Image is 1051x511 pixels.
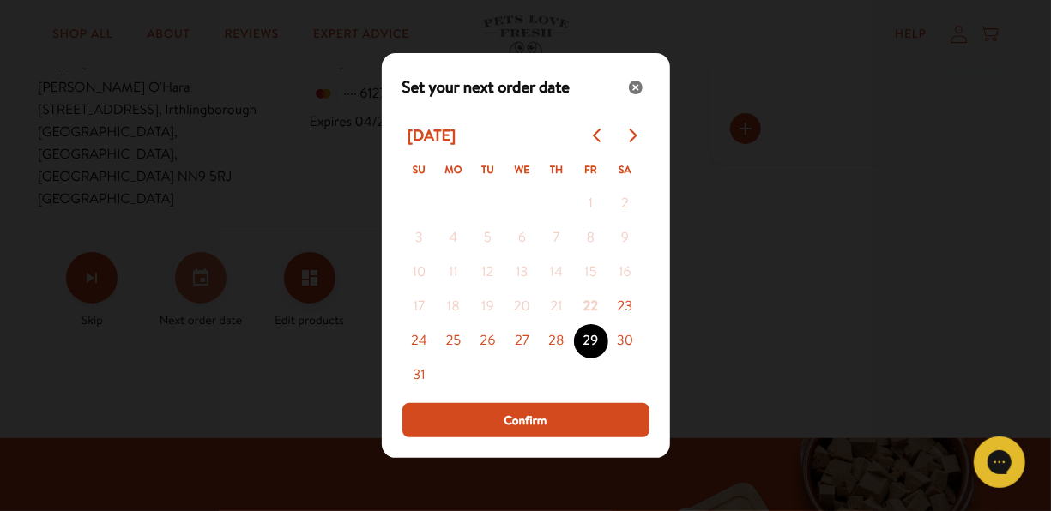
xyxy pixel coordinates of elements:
[505,290,540,324] button: 20
[505,255,540,290] button: 13
[574,187,608,221] button: 1
[540,153,574,187] th: Thursday
[437,255,471,290] button: 11
[471,290,505,324] button: 19
[402,324,437,358] button: 24
[471,153,505,187] th: Tuesday
[540,221,574,255] button: 7
[608,290,643,324] button: 23
[505,324,540,358] button: 27
[540,290,574,324] button: 21
[965,430,1034,494] iframe: Gorgias live chat messenger
[505,221,540,255] button: 6
[402,75,571,99] span: Set your next order date
[437,324,471,358] button: 25
[471,324,505,358] button: 26
[540,324,574,358] button: 28
[608,255,643,290] button: 16
[402,121,462,151] div: [DATE]
[608,153,643,187] th: Saturday
[622,74,649,101] button: Close
[471,221,505,255] button: 5
[574,153,608,187] th: Friday
[504,411,547,430] span: Confirm
[437,221,471,255] button: 4
[574,255,608,290] button: 15
[402,221,437,255] button: 3
[581,118,615,153] button: Go to previous month
[437,153,471,187] th: Monday
[402,403,649,437] button: Process subscription date change
[402,290,437,324] button: 17
[608,187,643,221] button: 2
[574,221,608,255] button: 8
[437,290,471,324] button: 18
[574,290,608,324] button: 22
[615,118,649,153] button: Go to next month
[402,358,437,393] button: 31
[574,324,608,358] button: 29
[540,255,574,290] button: 14
[402,153,437,187] th: Sunday
[505,153,540,187] th: Wednesday
[608,221,643,255] button: 9
[608,324,643,358] button: 30
[471,255,505,290] button: 12
[402,255,437,290] button: 10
